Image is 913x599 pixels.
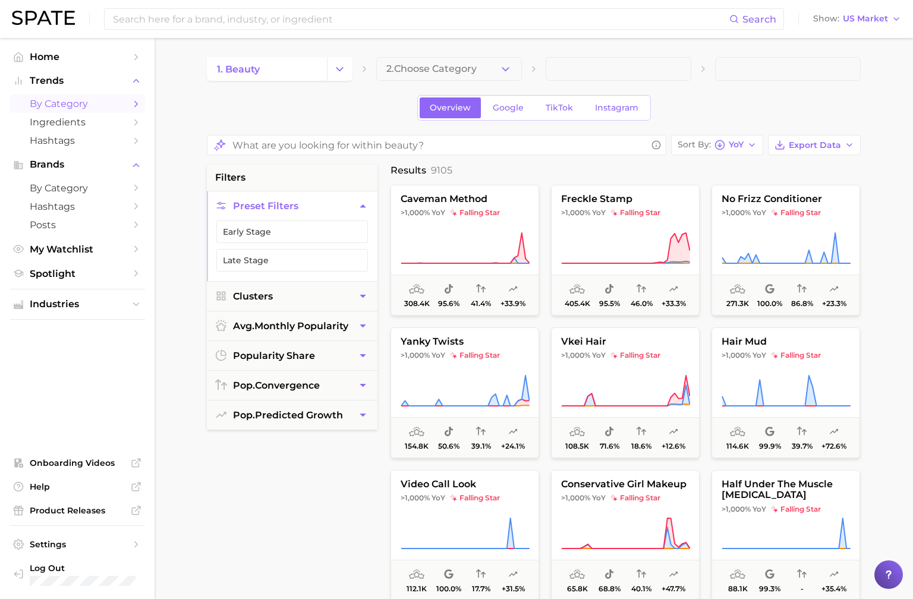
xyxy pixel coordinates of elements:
span: Hashtags [30,201,125,212]
a: Instagram [585,97,648,118]
button: Clusters [207,282,377,311]
span: +31.5% [502,585,525,593]
abbr: popularity index [233,409,255,421]
span: +35.4% [821,585,846,593]
span: +24.1% [501,442,525,450]
span: popularity convergence: Insufficient Data [797,568,807,582]
span: popularity predicted growth: Uncertain [508,425,518,439]
img: falling star [771,209,778,216]
span: average monthly popularity: Very Low Popularity [569,568,585,582]
span: Preset Filters [233,200,298,212]
button: yanky twists>1,000% YoYfalling starfalling star154.8k50.6%39.1%+24.1% [391,327,539,458]
span: average monthly popularity: Low Popularity [730,282,745,297]
span: YoY [729,141,744,148]
button: Late Stage [216,249,368,272]
span: no frizz conditioner [712,194,860,204]
span: YoY [753,505,766,514]
span: >1,000% [722,505,751,513]
span: +23.3% [822,299,846,308]
span: 271.3k [726,299,749,308]
span: +33.3% [662,299,686,308]
span: average monthly popularity: Low Popularity [409,425,424,439]
button: pop.convergence [207,371,377,400]
img: falling star [610,352,618,359]
span: yanky twists [391,336,539,347]
span: half under the muscle [MEDICAL_DATA] [712,479,860,501]
span: My Watchlist [30,244,125,255]
button: popularity share [207,341,377,370]
span: +72.6% [821,442,846,450]
span: popularity convergence: Very Low Convergence [476,568,486,582]
a: Home [10,48,145,66]
a: Ingredients [10,113,145,131]
span: YoY [432,208,445,217]
span: Spotlight [30,268,125,279]
span: Sort By [678,141,711,148]
span: >1,000% [561,493,590,502]
span: >1,000% [401,493,430,502]
span: 99.9% [759,442,781,450]
span: 46.0% [631,299,653,308]
a: Settings [10,535,145,553]
span: Search [742,14,776,25]
span: Help [30,481,125,492]
span: >1,000% [722,208,751,217]
span: popularity share: Google [444,568,454,582]
a: by Category [10,94,145,113]
span: YoY [432,493,445,503]
span: Ingredients [30,116,125,128]
button: avg.monthly popularity [207,311,377,341]
span: popularity predicted growth: Uncertain [508,568,518,582]
span: >1,000% [561,351,590,360]
span: 308.4k [404,299,430,308]
img: falling star [450,494,457,502]
button: Brands [10,156,145,174]
button: no frizz conditioner>1,000% YoYfalling starfalling star271.3k100.0%86.8%+23.3% [711,185,860,316]
a: Log out. Currently logged in with e-mail addison@spate.nyc. [10,559,145,589]
span: vkei hair [552,336,699,347]
button: hair mud>1,000% YoYfalling starfalling star114.6k99.9%39.7%+72.6% [711,327,860,458]
span: 2. Choose Category [386,64,477,74]
a: Product Releases [10,502,145,519]
span: falling star [771,208,821,217]
span: +33.9% [500,299,525,308]
span: YoY [592,351,606,360]
span: falling star [450,493,500,503]
span: Onboarding Videos [30,458,125,468]
span: 114.6k [726,442,749,450]
input: Search here for a brand, industry, or ingredient [112,9,729,29]
span: freckle stamp [552,194,699,204]
img: falling star [450,352,457,359]
a: by Category [10,179,145,197]
span: average monthly popularity: Low Popularity [730,568,745,582]
span: TikTok [546,103,573,113]
img: falling star [771,506,778,513]
span: convergence [233,380,320,391]
span: 86.8% [791,299,813,308]
span: popularity convergence: Medium Convergence [637,282,646,297]
span: YoY [592,208,606,217]
span: 95.6% [438,299,459,308]
span: 18.6% [631,442,651,450]
span: US Market [843,15,888,22]
a: Hashtags [10,131,145,150]
span: popularity convergence: Very Low Convergence [637,425,646,439]
img: falling star [771,352,778,359]
span: popularity predicted growth: Uncertain [669,282,678,297]
span: popularity convergence: Very High Convergence [797,282,807,297]
span: >1,000% [401,208,430,217]
span: popularity convergence: Medium Convergence [476,282,486,297]
button: ShowUS Market [810,11,904,27]
span: 17.7% [472,585,490,593]
span: by Category [30,98,125,109]
span: by Category [30,182,125,194]
a: Hashtags [10,197,145,216]
button: freckle stamp>1,000% YoYfalling starfalling star405.4k95.5%46.0%+33.3% [551,185,700,316]
span: popularity predicted growth: Uncertain [508,282,518,297]
span: 68.8% [599,585,621,593]
span: Show [813,15,839,22]
a: Onboarding Videos [10,454,145,472]
span: 39.1% [471,442,491,450]
img: SPATE [12,11,75,25]
span: Hashtags [30,135,125,146]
